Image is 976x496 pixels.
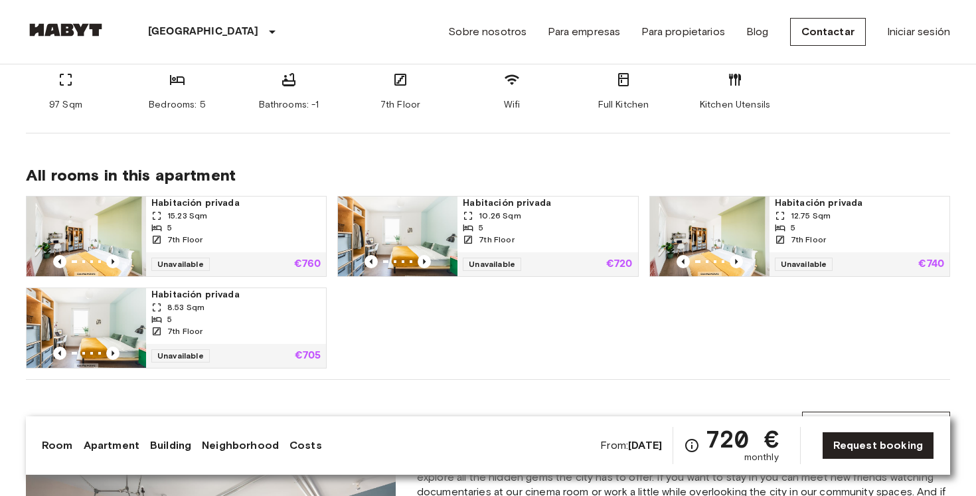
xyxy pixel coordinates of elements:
button: Previous image [106,347,120,360]
span: 97 Sqm [49,98,82,112]
span: 7th Floor [380,98,420,112]
p: €760 [294,259,321,270]
a: Para propietarios [641,24,725,40]
img: Habyt [26,23,106,37]
a: Iniciar sesión [887,24,950,40]
span: All rooms in this apartment [26,165,950,185]
button: Previous image [730,255,743,268]
span: About the building [26,416,171,436]
span: Habitación privada [151,288,321,301]
span: 12.75 Sqm [791,210,831,222]
button: Previous image [53,255,66,268]
span: Unavailable [463,258,521,271]
span: Bedrooms: 5 [149,98,206,112]
a: Marketing picture of unit DE-01-08-028-03QPrevious imagePrevious imageHabitación privada10.26 Sqm... [337,196,638,277]
a: Blog [746,24,769,40]
span: 15.23 Sqm [167,210,207,222]
span: 7th Floor [791,234,826,246]
span: Unavailable [151,349,210,363]
a: Neighborhood [202,438,279,454]
span: Habitación privada [463,197,632,210]
a: Marketing picture of unit DE-01-08-028-01QPrevious imagePrevious imageHabitación privada8.53 Sqm5... [26,288,327,369]
p: [GEOGRAPHIC_DATA] [148,24,259,40]
a: Apartment [84,438,139,454]
button: Previous image [677,255,690,268]
span: Habitación privada [775,197,944,210]
svg: Check cost overview for full price breakdown. Please note that discounts apply to new joiners onl... [684,438,700,454]
span: 720 € [705,427,779,451]
p: €720 [606,259,633,270]
b: [DATE] [628,439,662,452]
span: Habitación privada [151,197,321,210]
a: Sobre nosotros [448,24,527,40]
span: 5 [167,313,172,325]
a: Marketing picture of unit DE-01-08-028-04QPrevious imagePrevious imageHabitación privada15.23 Sqm... [26,196,327,277]
a: Costs [289,438,322,454]
span: monthly [744,451,779,464]
span: 8.53 Sqm [167,301,204,313]
a: Building [150,438,191,454]
button: Previous image [106,255,120,268]
a: More about the building [802,412,950,440]
button: Previous image [418,255,431,268]
span: 7th Floor [479,234,514,246]
span: Unavailable [151,258,210,271]
span: Wifi [504,98,521,112]
img: Marketing picture of unit DE-01-08-028-02Q [650,197,770,276]
span: 5 [167,222,172,234]
span: From: [600,438,662,453]
button: Previous image [53,347,66,360]
a: Room [42,438,73,454]
span: Bathrooms: -1 [259,98,319,112]
span: 5 [479,222,483,234]
span: 5 [791,222,795,234]
a: Contactar [790,18,866,46]
span: Kitchen Utensils [700,98,770,112]
p: €740 [918,259,944,270]
span: Unavailable [775,258,833,271]
button: Previous image [365,255,378,268]
a: Marketing picture of unit DE-01-08-028-02QPrevious imagePrevious imageHabitación privada12.75 Sqm... [649,196,950,277]
img: Marketing picture of unit DE-01-08-028-01Q [27,288,146,368]
a: Request booking [822,432,934,459]
span: 7th Floor [167,325,203,337]
span: 10.26 Sqm [479,210,521,222]
img: Marketing picture of unit DE-01-08-028-04Q [27,197,146,276]
a: Para empresas [548,24,620,40]
p: €705 [295,351,321,361]
span: Full Kitchen [598,98,649,112]
span: 7th Floor [167,234,203,246]
img: Marketing picture of unit DE-01-08-028-03Q [338,197,457,276]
